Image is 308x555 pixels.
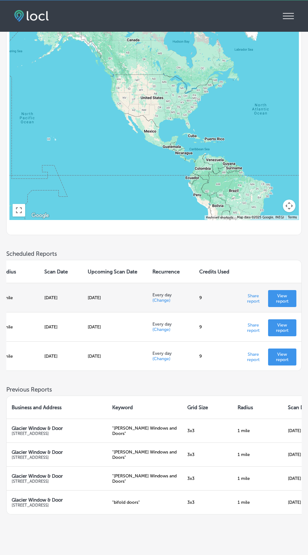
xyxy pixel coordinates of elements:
[194,312,239,341] td: 9
[273,293,291,304] p: View report
[244,321,263,333] p: Share report
[12,497,102,503] p: Glacier Window & Door
[182,466,233,490] td: 3 x 3
[182,419,233,442] td: 3 x 3
[194,341,239,371] td: 9
[288,216,297,219] a: Terms (opens in new tab)
[268,290,296,307] a: View report
[147,260,194,283] th: Recurrence
[273,322,291,333] p: View report
[182,396,233,419] th: Grid Size
[182,442,233,466] td: 3 x 3
[112,449,178,460] p: " [PERSON_NAME] Windows and Doors "
[13,204,25,217] button: Toggle fullscreen view
[83,341,147,371] td: [DATE]
[112,426,178,436] p: " [PERSON_NAME] Windows and Doors "
[6,250,302,257] h3: Scheduled Reports
[152,321,189,327] p: Every day
[39,341,83,371] td: [DATE]
[152,351,189,356] p: Every day
[233,490,283,514] td: 1 mile
[112,473,178,484] p: " [PERSON_NAME] Windows and Doors "
[39,312,83,341] td: [DATE]
[268,349,296,365] a: View report
[194,260,239,283] th: Credits Used
[14,10,49,22] img: fda3e92497d09a02dc62c9cd864e3231.png
[12,473,102,479] p: Glacier Window & Door
[273,352,291,362] p: View report
[107,396,183,419] th: Keyword
[244,291,263,304] p: Share report
[233,466,283,490] td: 1 mile
[244,350,263,362] p: Share report
[233,442,283,466] td: 1 mile
[83,312,147,341] td: [DATE]
[152,298,170,303] p: (Change)
[233,419,283,442] td: 1 mile
[237,216,284,219] span: Map data ©2025 Google, INEGI
[83,260,147,283] th: Upcoming Scan Date
[152,356,170,361] p: (Change)
[30,212,51,220] a: Open this area in Google Maps (opens a new window)
[233,396,283,419] th: Radius
[152,292,189,298] p: Every day
[30,212,51,220] img: Google
[12,455,102,460] p: [STREET_ADDRESS]
[39,260,83,283] th: Scan Date
[283,200,295,212] button: Map camera controls
[152,327,170,332] p: (Change)
[83,283,147,312] td: [DATE]
[7,396,107,419] th: Business and Address
[12,431,102,436] p: [STREET_ADDRESS]
[194,283,239,312] td: 9
[12,449,102,455] p: Glacier Window & Door
[268,319,296,336] a: View report
[206,215,233,220] button: Keyboard shortcuts
[12,426,102,431] p: Glacier Window & Door
[12,503,102,508] p: [STREET_ADDRESS]
[112,500,178,505] p: " bifold doors "
[39,283,83,312] td: [DATE]
[182,490,233,514] td: 3 x 3
[12,479,102,484] p: [STREET_ADDRESS]
[6,386,302,393] h3: Previous Reports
